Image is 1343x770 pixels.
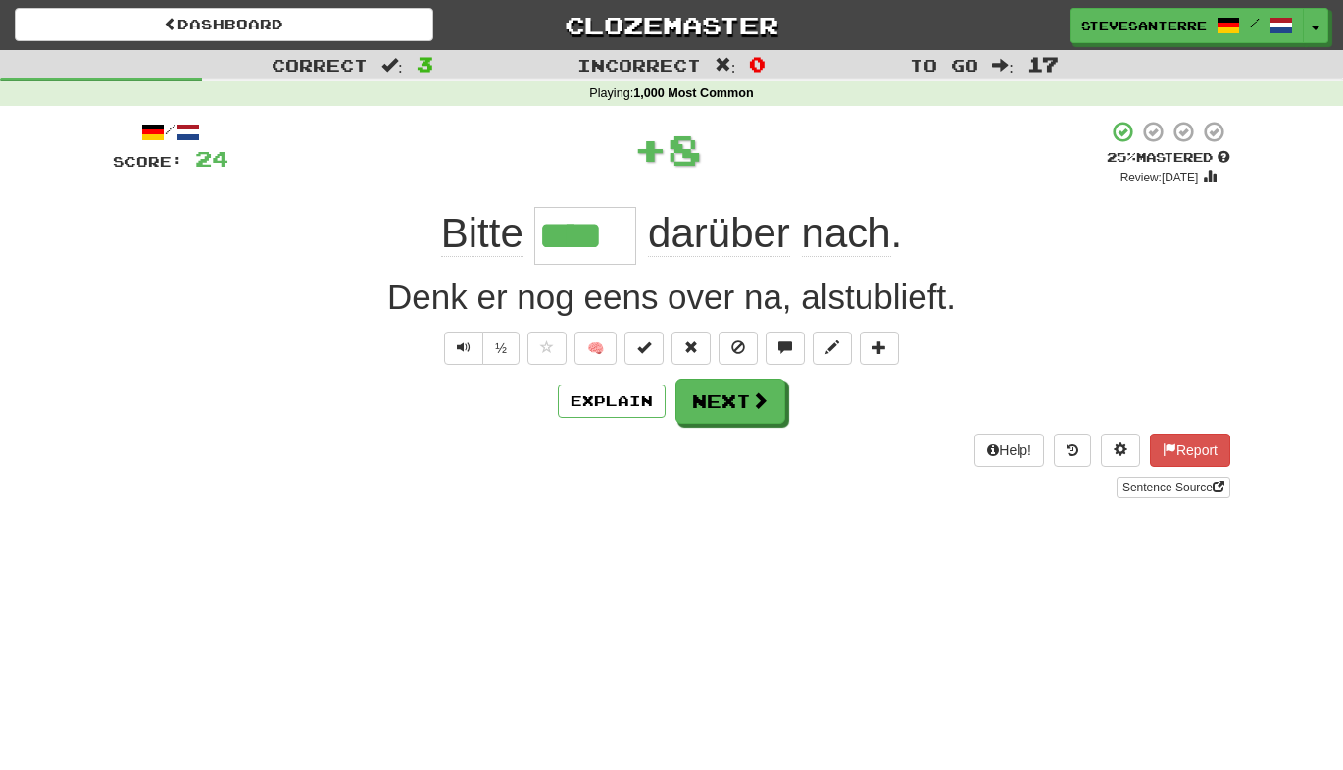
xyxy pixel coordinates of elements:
[1027,52,1059,76] span: 17
[574,332,617,365] button: 🧠
[766,332,805,365] button: Discuss sentence (alt+u)
[648,210,790,257] span: darüber
[749,52,766,76] span: 0
[1117,477,1230,498] a: Sentence Source
[1150,434,1230,467] button: Report
[482,332,520,365] button: ½
[636,210,902,257] span: .
[719,332,758,365] button: Ignore sentence (alt+i)
[910,55,978,75] span: To go
[715,57,736,74] span: :
[417,52,433,76] span: 3
[527,332,567,365] button: Favorite sentence (alt+f)
[802,210,891,257] span: nach
[1081,17,1207,34] span: stevesanterre
[1120,171,1199,184] small: Review: [DATE]
[1107,149,1136,165] span: 25 %
[1107,149,1230,167] div: Mastered
[974,434,1044,467] button: Help!
[381,57,403,74] span: :
[444,332,483,365] button: Play sentence audio (ctl+space)
[633,120,668,179] span: +
[624,332,664,365] button: Set this sentence to 100% Mastered (alt+m)
[113,120,228,144] div: /
[440,332,520,365] div: Text-to-speech controls
[671,332,711,365] button: Reset to 0% Mastered (alt+r)
[633,86,753,100] strong: 1,000 Most Common
[113,273,1230,322] div: Denk er nog eens over na, alstublieft.
[1250,16,1260,29] span: /
[15,8,433,41] a: Dashboard
[463,8,881,42] a: Clozemaster
[860,332,899,365] button: Add to collection (alt+a)
[668,125,702,174] span: 8
[441,210,523,257] span: Bitte
[675,379,785,424] button: Next
[1054,434,1091,467] button: Round history (alt+y)
[577,55,701,75] span: Incorrect
[195,146,228,171] span: 24
[992,57,1014,74] span: :
[113,153,183,170] span: Score:
[813,332,852,365] button: Edit sentence (alt+d)
[558,385,666,418] button: Explain
[1070,8,1304,43] a: stevesanterre /
[272,55,368,75] span: Correct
